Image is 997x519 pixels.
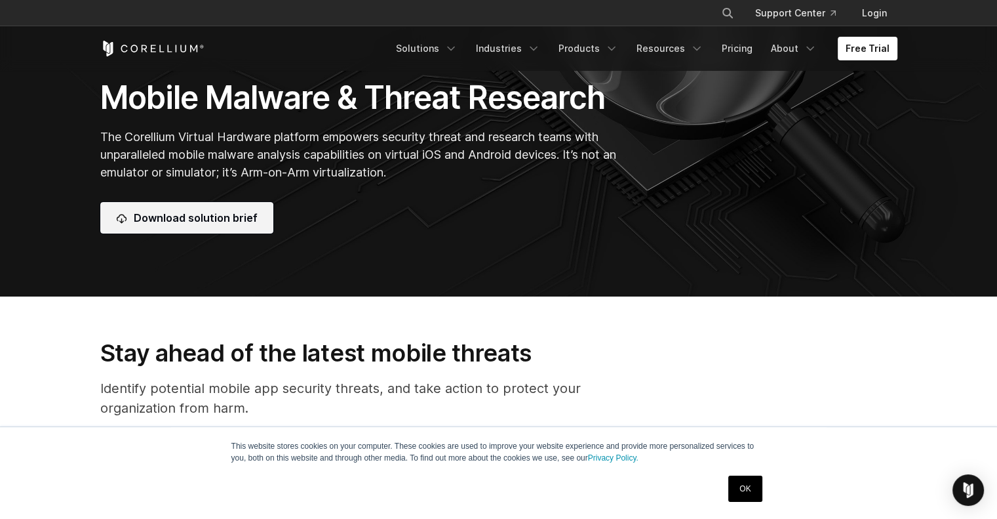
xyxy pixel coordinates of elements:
h2: Stay ahead of the latest mobile threats [100,339,623,367]
button: Search [716,1,739,25]
a: Solutions [388,37,465,60]
a: Products [551,37,626,60]
a: Privacy Policy. [588,453,638,463]
a: Download solution brief [100,202,273,234]
a: About [763,37,825,60]
a: Corellium Home [100,41,205,56]
a: Free Trial [838,37,897,60]
a: Pricing [714,37,760,60]
h1: Mobile Malware & Threat Research [100,78,623,117]
p: This website stores cookies on your computer. These cookies are used to improve your website expe... [231,440,766,464]
a: Login [851,1,897,25]
p: Identify potential mobile app security threats, and take action to protect your organization from... [100,379,623,418]
div: Navigation Menu [388,37,897,60]
a: Resources [629,37,711,60]
a: Industries [468,37,548,60]
div: Navigation Menu [705,1,897,25]
span: The Corellium Virtual Hardware platform empowers security threat and research teams with unparall... [100,130,616,179]
a: OK [728,476,762,502]
div: Open Intercom Messenger [952,474,984,506]
a: Support Center [745,1,846,25]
